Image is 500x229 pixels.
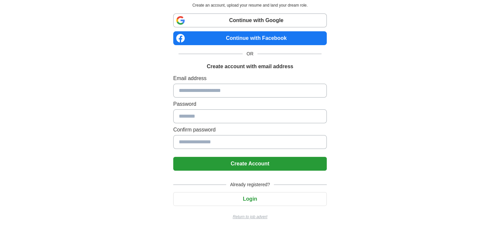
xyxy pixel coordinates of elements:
[173,100,327,108] label: Password
[173,192,327,206] button: Login
[173,126,327,134] label: Confirm password
[173,157,327,171] button: Create Account
[173,196,327,202] a: Login
[243,50,257,57] span: OR
[226,181,274,188] span: Already registered?
[173,31,327,45] a: Continue with Facebook
[207,63,293,71] h1: Create account with email address
[175,2,325,8] p: Create an account, upload your resume and land your dream role.
[173,214,327,220] a: Return to job advert
[173,14,327,27] a: Continue with Google
[173,74,327,82] label: Email address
